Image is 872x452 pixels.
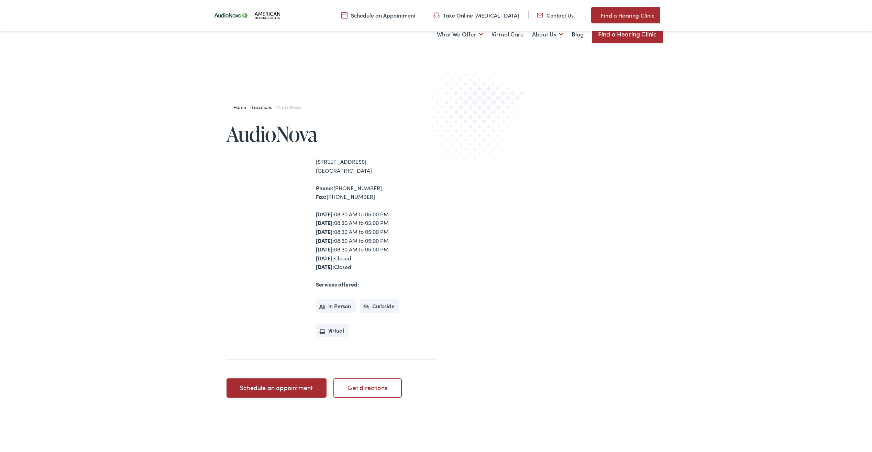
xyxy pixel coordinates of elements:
[316,210,334,218] strong: [DATE]:
[316,210,436,271] div: 08:30 AM to 05:00 PM 08:30 AM to 05:00 PM 08:30 AM to 05:00 PM 08:30 AM to 05:00 PM 08:30 AM to 0...
[360,299,399,313] li: Curbside
[316,184,333,192] strong: Phone:
[316,228,334,235] strong: [DATE]:
[333,378,402,398] a: Get directions
[591,11,597,19] img: utility icon
[316,237,334,244] strong: [DATE]:
[316,193,327,200] strong: Fax:
[316,263,334,270] strong: [DATE]:
[227,378,327,398] a: Schedule an appointment
[316,184,436,201] div: [PHONE_NUMBER] [PHONE_NUMBER]
[233,104,301,110] span: / /
[592,25,663,43] a: Find a Hearing Clinic
[316,245,334,253] strong: [DATE]:
[433,11,519,19] a: Take Online [MEDICAL_DATA]
[227,122,436,145] h1: AudioNova
[277,104,301,110] span: AudioNova
[316,280,359,288] strong: Services offered:
[316,157,436,175] div: [STREET_ADDRESS] [GEOGRAPHIC_DATA]
[341,11,416,19] a: Schedule an Appointment
[316,254,334,262] strong: [DATE]:
[437,22,483,47] a: What We Offer
[492,22,524,47] a: Virtual Care
[572,22,584,47] a: Blog
[233,104,250,110] a: Home
[341,11,347,19] img: utility icon
[537,11,574,19] a: Contact Us
[532,22,563,47] a: About Us
[316,324,349,337] li: Virtual
[316,219,334,226] strong: [DATE]:
[537,11,543,19] img: utility icon
[252,104,275,110] a: Locations
[433,11,440,19] img: utility icon
[316,299,356,313] li: In Person
[591,7,660,23] a: Find a Hearing Clinic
